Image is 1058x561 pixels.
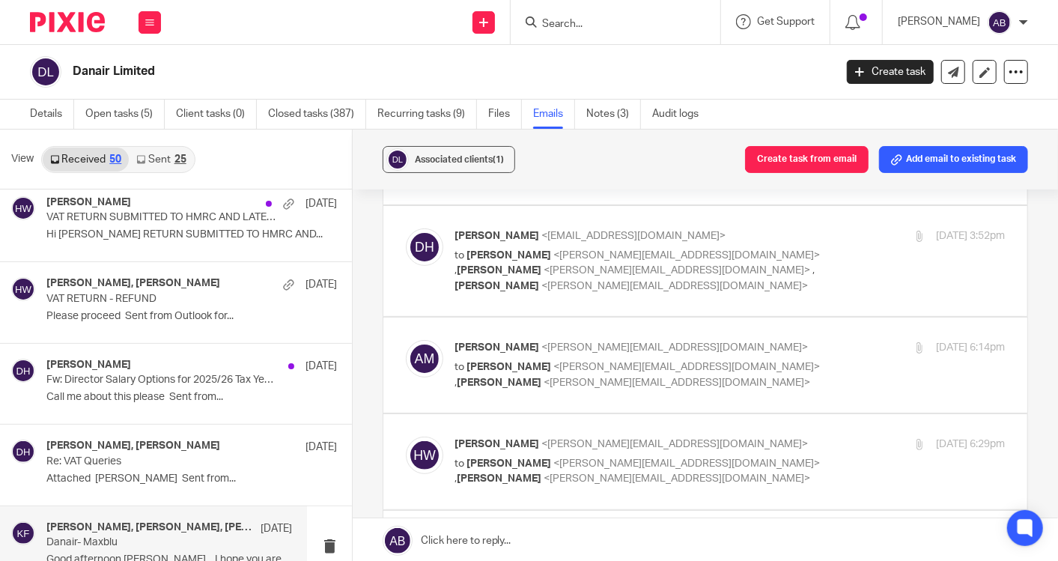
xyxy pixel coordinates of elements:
[406,340,443,377] img: svg%3E
[936,437,1005,452] p: [DATE] 6:29pm
[11,521,35,545] img: svg%3E
[30,100,74,129] a: Details
[85,100,165,129] a: Open tasks (5)
[30,12,105,32] img: Pixie
[46,455,279,468] p: Re: VAT Queries
[466,458,551,469] span: [PERSON_NAME]
[11,359,35,383] img: svg%3E
[466,250,551,261] span: [PERSON_NAME]
[11,196,35,220] img: svg%3E
[652,100,710,129] a: Audit logs
[261,521,292,536] p: [DATE]
[46,536,243,549] p: Danair- Maxblu
[46,293,279,306] p: VAT RETURN - REFUND
[377,100,477,129] a: Recurring tasks (9)
[454,377,457,388] span: ,
[457,265,541,276] span: [PERSON_NAME]
[454,231,539,241] span: [PERSON_NAME]
[73,64,674,79] h2: Danair Limited
[879,146,1028,173] button: Add email to existing task
[46,374,279,386] p: Fw: Director Salary Options for 2025/26 Tax Year – Action Required
[586,100,641,129] a: Notes (3)
[46,521,253,534] h4: [PERSON_NAME], [PERSON_NAME], [PERSON_NAME], [PERSON_NAME]
[386,148,409,171] img: svg%3E
[541,281,808,291] span: <[PERSON_NAME][EMAIL_ADDRESS][DOMAIN_NAME]>
[454,281,539,291] span: [PERSON_NAME]
[109,154,121,165] div: 50
[454,473,457,484] span: ,
[268,100,366,129] a: Closed tasks (387)
[176,100,257,129] a: Client tasks (0)
[46,391,337,404] p: Call me about this please Sent from...
[174,154,186,165] div: 25
[46,359,131,372] h4: [PERSON_NAME]
[541,439,808,449] span: <[PERSON_NAME][EMAIL_ADDRESS][DOMAIN_NAME]>
[46,211,279,224] p: VAT RETURN SUBMITTED TO HMRC AND LATEST MANAGEMENT ACCOUNTS
[553,458,820,469] span: <[PERSON_NAME][EMAIL_ADDRESS][DOMAIN_NAME]>
[406,228,443,266] img: svg%3E
[936,340,1005,356] p: [DATE] 6:14pm
[415,155,504,164] span: Associated clients
[305,196,337,211] p: [DATE]
[43,148,129,172] a: Received50
[533,100,575,129] a: Emails
[454,439,539,449] span: [PERSON_NAME]
[30,56,61,88] img: svg%3E
[544,377,810,388] span: <[PERSON_NAME][EMAIL_ADDRESS][DOMAIN_NAME]>
[541,231,726,241] span: <[EMAIL_ADDRESS][DOMAIN_NAME]>
[466,362,551,372] span: [PERSON_NAME]
[457,377,541,388] span: [PERSON_NAME]
[847,60,934,84] a: Create task
[454,362,464,372] span: to
[46,196,131,209] h4: [PERSON_NAME]
[46,228,337,241] p: Hi [PERSON_NAME] RETURN SUBMITTED TO HMRC AND...
[544,265,810,276] span: <[PERSON_NAME][EMAIL_ADDRESS][DOMAIN_NAME]>
[305,440,337,455] p: [DATE]
[46,440,220,452] h4: [PERSON_NAME], [PERSON_NAME]
[46,473,337,485] p: Attached [PERSON_NAME] Sent from...
[454,342,539,353] span: [PERSON_NAME]
[406,437,443,474] img: svg%3E
[988,10,1012,34] img: svg%3E
[11,151,34,167] span: View
[46,277,220,290] h4: [PERSON_NAME], [PERSON_NAME]
[454,265,457,276] span: ,
[129,148,193,172] a: Sent25
[936,228,1005,244] p: [DATE] 3:52pm
[757,16,815,27] span: Get Support
[898,14,980,29] p: [PERSON_NAME]
[493,155,504,164] span: (1)
[254,32,267,44] span: 😊
[305,277,337,292] p: [DATE]
[553,250,820,261] span: <[PERSON_NAME][EMAIL_ADDRESS][DOMAIN_NAME]>
[454,458,464,469] span: to
[812,265,815,276] span: ,
[454,250,464,261] span: to
[541,18,675,31] input: Search
[553,362,820,372] span: <[PERSON_NAME][EMAIL_ADDRESS][DOMAIN_NAME]>
[11,440,35,464] img: svg%3E
[541,342,808,353] span: <[PERSON_NAME][EMAIL_ADDRESS][DOMAIN_NAME]>
[457,473,541,484] span: [PERSON_NAME]
[745,146,869,173] button: Create task from email
[305,359,337,374] p: [DATE]
[488,100,522,129] a: Files
[544,473,810,484] span: <[PERSON_NAME][EMAIL_ADDRESS][DOMAIN_NAME]>
[11,277,35,301] img: svg%3E
[46,310,337,323] p: Please proceed Sent from Outlook for...
[383,146,515,173] button: Associated clients(1)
